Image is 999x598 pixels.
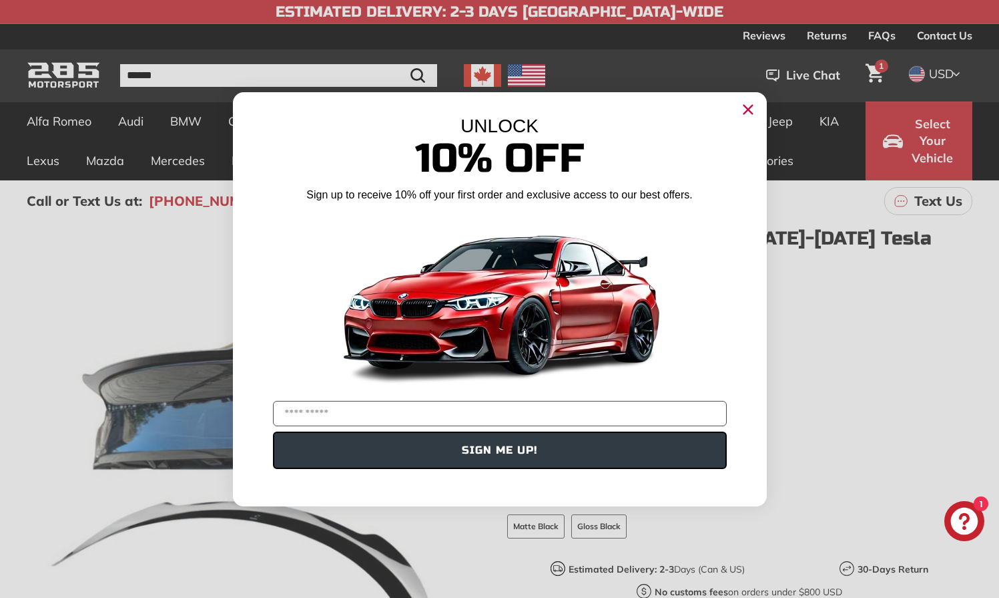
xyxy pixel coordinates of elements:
[306,189,692,200] span: Sign up to receive 10% off your first order and exclusive access to our best offers.
[273,432,727,469] button: SIGN ME UP!
[333,208,667,396] img: Banner showing BMW 4 Series Body kit
[460,116,539,136] span: UNLOCK
[273,401,727,426] input: YOUR EMAIL
[737,99,759,120] button: Close dialog
[940,501,988,545] inbox-online-store-chat: Shopify online store chat
[415,134,585,183] span: 10% Off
